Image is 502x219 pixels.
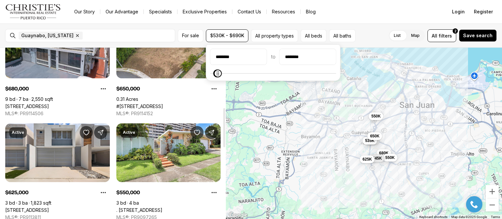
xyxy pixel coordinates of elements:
button: 630K [364,137,379,145]
button: Property options [208,186,221,199]
button: Save Property: 123 ROTONDA [80,126,93,139]
p: Active [12,130,24,135]
button: Property options [97,186,110,199]
a: #3 Calle Asturias MARTINS COURT, GUAYNABO PR, 00969 [116,103,163,109]
button: Login [448,5,469,18]
span: 550K [385,155,395,160]
label: List [389,30,406,41]
img: logo [5,4,61,20]
button: Save search [459,29,497,42]
button: Zoom in [486,185,499,198]
input: priceMin [210,49,267,65]
button: 625K [360,155,375,163]
button: Allfilters2 [427,29,456,42]
a: . GENOVA ST #G-10, GUAYNABO PR, 00966 [116,207,162,213]
span: 2 [454,28,457,34]
span: filters [439,32,452,39]
span: 545K [372,156,382,161]
span: 680K [379,150,389,156]
a: Blog [301,7,321,16]
p: Active [123,130,135,135]
span: Maximum [214,70,222,77]
button: All baths [329,29,356,42]
button: 680K [376,149,391,157]
span: All [432,32,437,39]
a: Our Story [69,7,100,16]
span: Guaynabo, [US_STATE] [21,33,74,38]
span: Minimum [213,70,221,77]
button: $530K - $690K [206,29,248,42]
button: Register [470,5,497,18]
span: Login [452,9,465,14]
a: Resources [267,7,300,16]
a: Our Advantage [100,7,143,16]
button: For sale [178,29,203,42]
span: Map data ©2025 Google [451,215,487,219]
button: 650K [367,132,382,140]
a: Specialists [144,7,177,16]
button: Save Property: . GENOVA ST #G-10 [191,126,204,139]
span: $530K - $690K [210,33,244,38]
button: Zoom out [486,198,499,211]
span: 535K [365,138,375,143]
a: Terms (opens in new tab) [491,215,500,219]
a: 123 ROTONDA, GUAYNABO PR, 00969 [5,207,49,213]
span: 650K [370,133,379,139]
input: priceMax [280,49,336,65]
button: Share Property [94,126,107,139]
button: 550K [369,112,383,120]
button: 550K [383,154,397,162]
label: Map [406,30,425,41]
span: 625K [362,157,372,162]
button: Contact Us [232,7,266,16]
button: Property options [208,82,221,95]
button: Property options [97,82,110,95]
a: Exclusive Properties [177,7,232,16]
span: to [271,54,276,59]
span: Register [474,9,493,14]
span: 550K [371,114,381,119]
button: 545K [370,154,384,162]
a: 228 CALLE 25, GUAYNABO PR, 00969 [5,103,49,109]
button: Share Property [205,126,218,139]
span: Save search [463,33,493,38]
button: 535K [362,137,377,145]
button: All beds [301,29,326,42]
button: All property types [251,29,298,42]
span: For sale [182,33,199,38]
